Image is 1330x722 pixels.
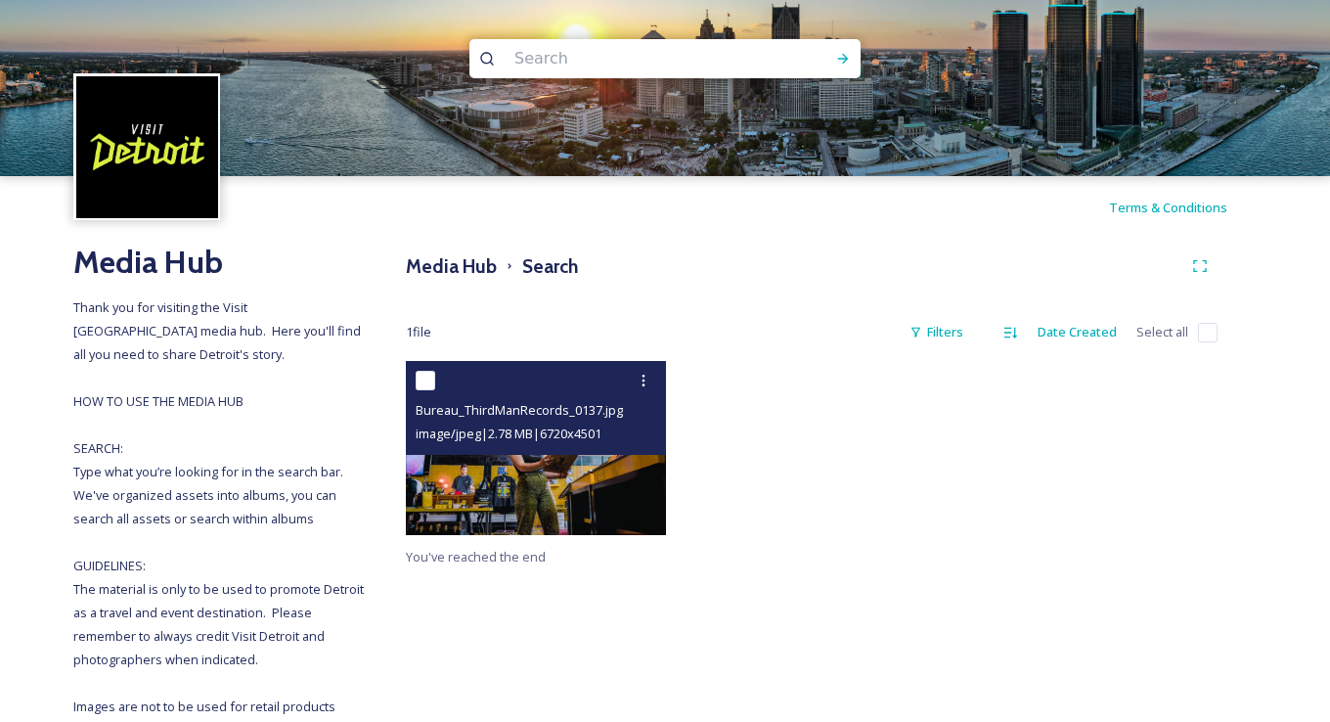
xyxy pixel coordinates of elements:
[406,323,431,341] span: 1 file
[1028,313,1127,351] div: Date Created
[1136,323,1188,341] span: Select all
[406,548,546,565] span: You've reached the end
[416,425,601,442] span: image/jpeg | 2.78 MB | 6720 x 4501
[406,252,497,281] h3: Media Hub
[73,239,367,286] h2: Media Hub
[76,76,218,218] img: VISIT%20DETROIT%20LOGO%20-%20BLACK%20BACKGROUND.png
[900,313,973,351] div: Filters
[1109,196,1257,219] a: Terms & Conditions
[1109,199,1227,216] span: Terms & Conditions
[522,252,578,281] h3: Search
[505,37,773,80] input: Search
[416,401,623,419] span: Bureau_ThirdManRecords_0137.jpg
